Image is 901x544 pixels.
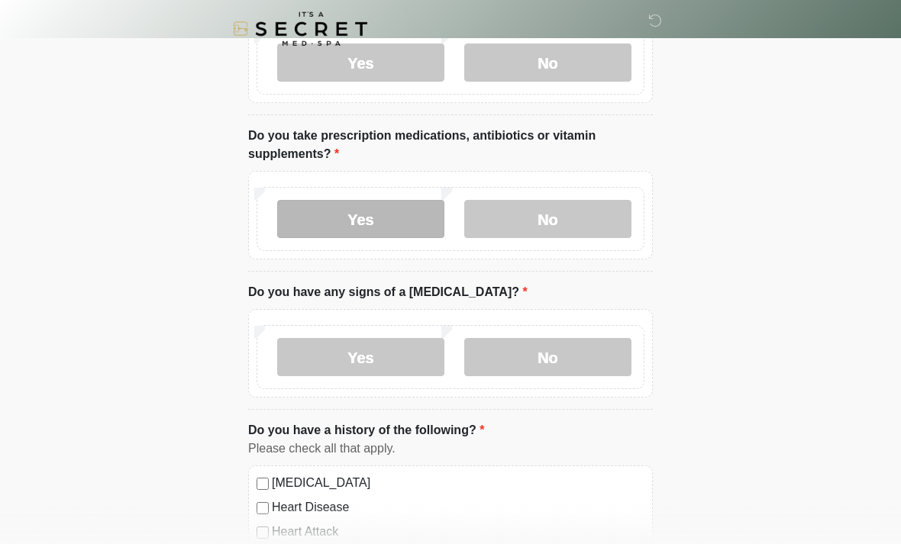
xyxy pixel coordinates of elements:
img: It's A Secret Med Spa Logo [233,11,367,46]
label: [MEDICAL_DATA] [272,474,644,492]
label: Do you have any signs of a [MEDICAL_DATA]? [248,283,528,301]
input: Heart Disease [257,502,269,514]
div: Please check all that apply. [248,439,653,458]
label: Yes [277,43,444,82]
label: Yes [277,200,444,238]
label: No [464,200,631,238]
label: No [464,43,631,82]
input: Heart Attack [257,526,269,539]
label: Heart Attack [272,523,644,541]
label: Yes [277,338,444,376]
label: Do you take prescription medications, antibiotics or vitamin supplements? [248,127,653,163]
label: No [464,338,631,376]
label: Do you have a history of the following? [248,421,484,439]
label: Heart Disease [272,498,644,517]
input: [MEDICAL_DATA] [257,478,269,490]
